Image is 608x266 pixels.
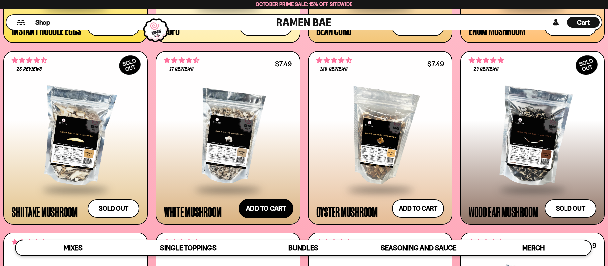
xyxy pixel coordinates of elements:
a: SOLDOUT 4.52 stars 25 reviews Shiitake Mushroom Sold out [3,51,148,225]
a: Merch [476,240,591,255]
div: White Mushroom [164,206,222,218]
span: 4.59 stars [164,56,199,65]
a: Single Toppings [131,240,246,255]
div: Instant Noodle Eggs [12,24,81,36]
div: Cart [567,15,600,30]
a: Mixes [16,240,131,255]
span: 17 reviews [170,67,194,72]
button: Add to cart [392,199,444,218]
span: 4.68 stars [316,56,352,65]
button: Sold out [88,199,139,218]
div: Wood Ear Mushroom [469,206,538,218]
span: Mixes [64,244,83,252]
div: Oyster Mushroom [316,206,378,218]
a: Bundles [246,240,361,255]
span: 4.75 stars [316,238,352,246]
span: 29 reviews [474,67,499,72]
a: 4.68 stars 130 reviews $7.49 Oyster Mushroom Add to cart [308,51,453,225]
a: SOLDOUT 4.86 stars 29 reviews Wood Ear Mushroom Sold out [460,51,605,225]
span: 25 reviews [17,67,42,72]
span: Shop [35,18,50,27]
div: $7.49 [427,61,444,67]
div: Bean Curd [316,24,351,36]
div: Shiitake Mushroom [12,206,78,218]
span: 4.82 stars [12,238,47,246]
button: Sold out [545,199,596,218]
a: Seasoning and Sauce [361,240,476,255]
button: Mobile Menu Trigger [16,20,25,25]
a: 4.59 stars 17 reviews $7.49 White Mushroom Add to cart [156,51,300,225]
span: Seasoning and Sauce [381,244,456,252]
span: October Prime Sale: 15% off Sitewide [256,1,353,7]
a: Shop [35,17,50,28]
span: 130 reviews [320,67,347,72]
div: Tofu [164,24,180,36]
span: 4.86 stars [469,56,504,65]
span: Merch [522,244,545,252]
span: Cart [577,18,590,26]
span: 4.91 stars [469,238,504,246]
span: Bundles [288,244,318,252]
button: Add to cart [239,199,293,218]
span: Single Toppings [160,244,216,252]
div: SOLD OUT [572,52,601,78]
div: $7.49 [275,61,292,67]
div: Enoki Mushroom [469,24,525,36]
span: 4.83 stars [164,238,199,246]
div: SOLD OUT [116,52,144,78]
span: 4.52 stars [12,56,47,65]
